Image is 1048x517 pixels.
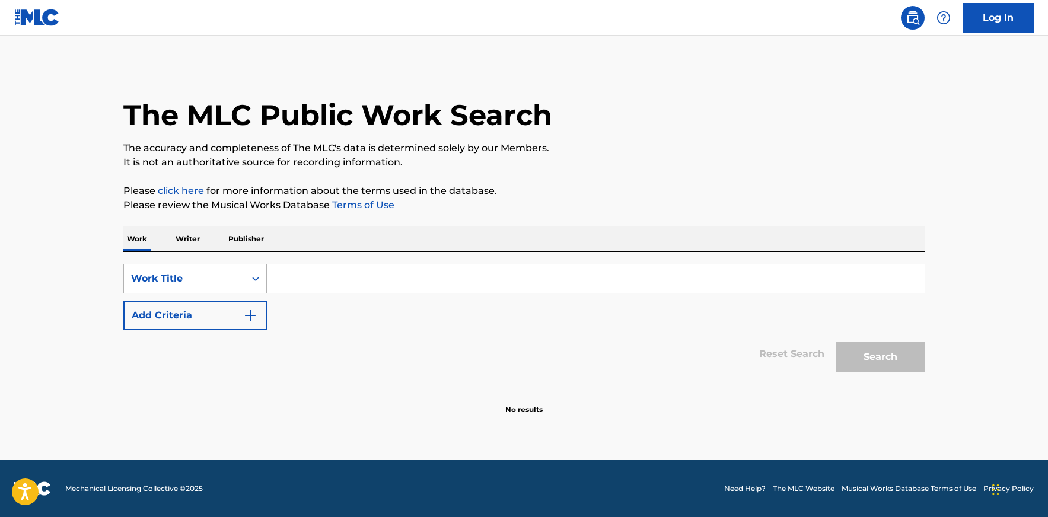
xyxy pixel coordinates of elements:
p: Publisher [225,226,267,251]
p: Please for more information about the terms used in the database. [123,184,925,198]
div: Drag [992,472,999,508]
h1: The MLC Public Work Search [123,97,552,133]
a: Need Help? [724,483,766,494]
p: No results [505,390,543,415]
iframe: Chat Widget [989,460,1048,517]
img: logo [14,481,51,496]
a: click here [158,185,204,196]
img: help [936,11,951,25]
span: Mechanical Licensing Collective © 2025 [65,483,203,494]
form: Search Form [123,264,925,378]
img: 9d2ae6d4665cec9f34b9.svg [243,308,257,323]
a: Log In [963,3,1034,33]
a: Privacy Policy [983,483,1034,494]
a: Musical Works Database Terms of Use [842,483,976,494]
a: Public Search [901,6,925,30]
img: MLC Logo [14,9,60,26]
a: Terms of Use [330,199,394,210]
img: search [906,11,920,25]
div: Help [932,6,955,30]
div: Work Title [131,272,238,286]
p: Work [123,226,151,251]
p: It is not an authoritative source for recording information. [123,155,925,170]
p: Please review the Musical Works Database [123,198,925,212]
a: The MLC Website [773,483,834,494]
p: Writer [172,226,203,251]
p: The accuracy and completeness of The MLC's data is determined solely by our Members. [123,141,925,155]
button: Add Criteria [123,301,267,330]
